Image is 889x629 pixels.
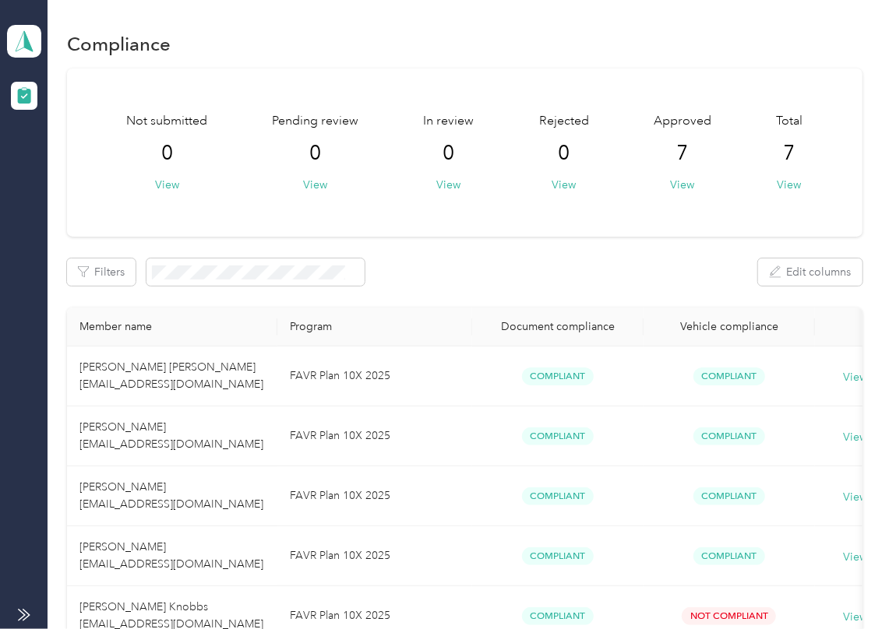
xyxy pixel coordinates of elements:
[783,141,795,166] span: 7
[79,420,263,451] span: [PERSON_NAME] [EMAIL_ADDRESS][DOMAIN_NAME]
[522,427,594,445] span: Compliant
[802,542,889,629] iframe: Everlance-gr Chat Button Frame
[656,320,803,333] div: Vehicle compliance
[758,258,863,286] button: Edit columns
[693,547,765,565] span: Compliant
[277,466,472,526] td: FAVR Plan 10X 2025
[277,526,472,586] td: FAVR Plan 10X 2025
[277,307,472,346] th: Program
[277,406,472,466] td: FAVR Plan 10X 2025
[127,112,208,131] span: Not submitted
[693,427,765,445] span: Compliant
[67,258,136,286] button: Filters
[676,141,688,166] span: 7
[485,320,631,333] div: Document compliance
[539,112,589,131] span: Rejected
[79,540,263,571] span: [PERSON_NAME] [EMAIL_ADDRESS][DOMAIN_NAME]
[155,177,179,193] button: View
[682,607,776,625] span: Not Compliant
[304,177,328,193] button: View
[310,141,322,166] span: 0
[522,607,594,625] span: Compliant
[522,367,594,385] span: Compliant
[777,177,801,193] button: View
[670,177,694,193] button: View
[693,487,765,505] span: Compliant
[437,177,461,193] button: View
[273,112,359,131] span: Pending review
[522,547,594,565] span: Compliant
[79,360,263,391] span: [PERSON_NAME] [PERSON_NAME] [EMAIL_ADDRESS][DOMAIN_NAME]
[552,177,576,193] button: View
[277,346,472,406] td: FAVR Plan 10X 2025
[522,487,594,505] span: Compliant
[67,36,171,52] h1: Compliance
[654,112,711,131] span: Approved
[424,112,474,131] span: In review
[558,141,570,166] span: 0
[67,307,277,346] th: Member name
[79,480,263,511] span: [PERSON_NAME] [EMAIL_ADDRESS][DOMAIN_NAME]
[161,141,173,166] span: 0
[776,112,803,131] span: Total
[693,367,765,385] span: Compliant
[443,141,455,166] span: 0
